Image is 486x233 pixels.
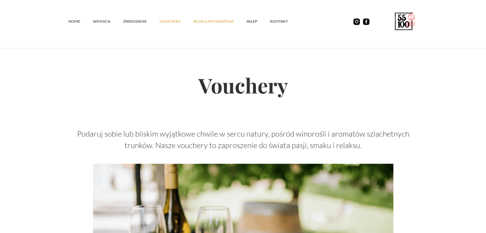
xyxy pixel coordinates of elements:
a: ZWIEDZANIE [123,12,159,31]
a: Blog & Wydarzenia [194,12,246,31]
a: winnica [93,12,123,31]
a: Home [68,12,93,31]
h2: Vouchery [69,52,418,118]
a: vouchery [159,12,194,31]
a: kontakt [270,12,301,31]
p: Podaruj sobie lub bliskim wyjątkowe chwile w sercu natury, pośród winorośli i aromatów szlachetny... [69,128,418,151]
a: SKLEP [246,12,270,31]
